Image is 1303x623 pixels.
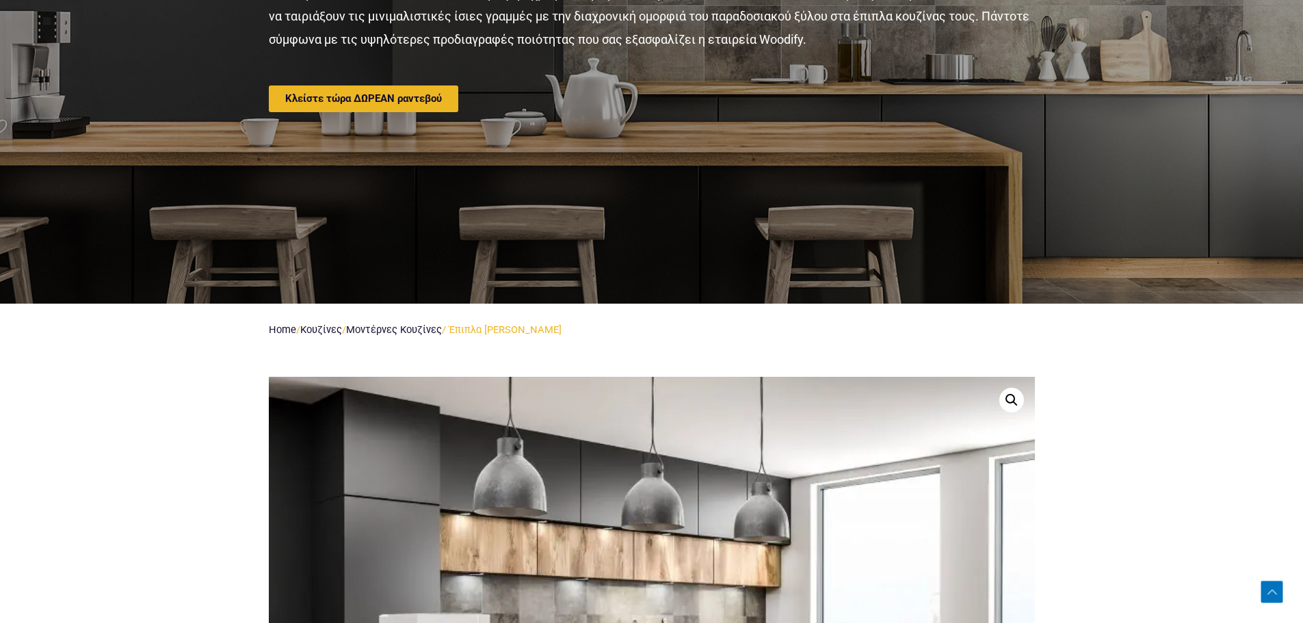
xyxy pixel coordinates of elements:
[269,323,296,336] a: Home
[999,388,1024,412] a: 🔍
[285,94,442,104] span: Κλείστε τώρα ΔΩΡΕΑΝ ραντεβού
[269,85,458,112] a: Κλείστε τώρα ΔΩΡΕΑΝ ραντεβού
[300,323,342,336] a: Κουζίνες
[269,321,1035,339] nav: / / / Έπιπλα [PERSON_NAME]
[346,323,442,336] a: Μοντέρνες Κουζίνες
